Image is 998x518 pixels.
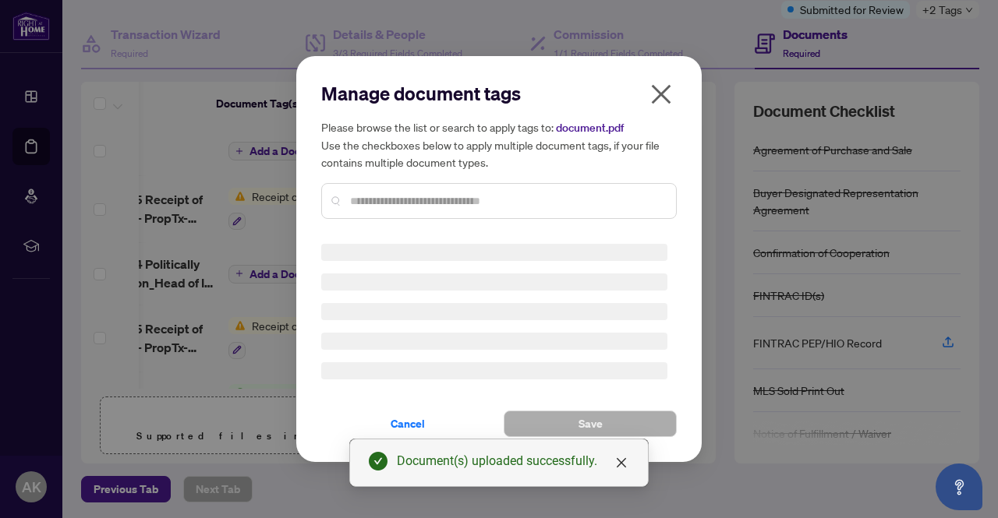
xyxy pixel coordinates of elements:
[397,452,629,470] div: Document(s) uploaded successfully.
[936,463,982,510] button: Open asap
[321,81,677,106] h2: Manage document tags
[613,454,630,471] a: Close
[504,411,677,437] button: Save
[321,118,677,171] h5: Please browse the list or search to apply tags to: Use the checkboxes below to apply multiple doc...
[321,411,494,437] button: Cancel
[649,82,674,107] span: close
[369,452,388,470] span: check-circle
[556,121,624,135] span: document.pdf
[615,456,628,469] span: close
[391,411,425,436] span: Cancel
